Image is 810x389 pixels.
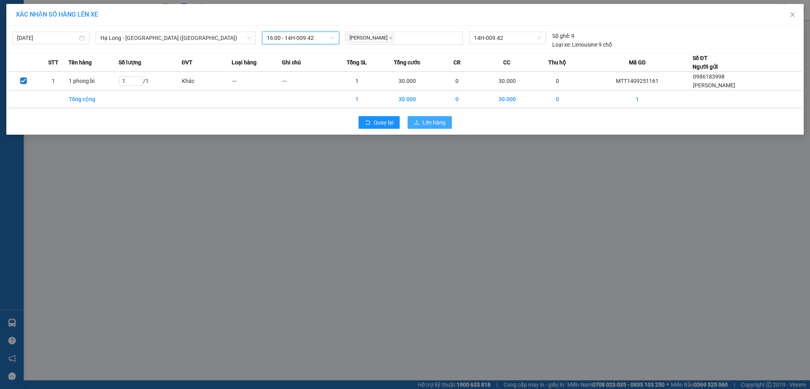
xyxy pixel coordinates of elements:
[693,73,725,80] span: 0986183998
[9,4,75,21] strong: Công ty TNHH Phúc Xuyên
[374,118,393,127] span: Quay lại
[482,90,532,108] td: 30.000
[532,90,582,108] td: 0
[432,90,482,108] td: 0
[38,72,68,90] td: 1
[552,32,574,40] div: 9
[17,37,79,51] strong: 0888 827 827 - 0848 827 827
[552,40,612,49] div: Limousine 9 chỗ
[332,72,382,90] td: 1
[382,72,432,90] td: 30.000
[693,54,718,71] div: Số ĐT Người gửi
[552,32,570,40] span: Số ghế:
[552,40,571,49] span: Loại xe:
[7,53,76,74] span: Gửi hàng Hạ Long: Hotline:
[181,72,232,90] td: Khác
[382,90,432,108] td: 30.000
[68,58,92,67] span: Tên hàng
[532,72,582,90] td: 0
[4,30,79,44] strong: 024 3236 3236 -
[482,72,532,90] td: 30.000
[181,58,193,67] span: ĐVT
[408,116,452,129] button: uploadLên hàng
[48,58,59,67] span: STT
[432,72,482,90] td: 0
[17,34,77,42] input: 14/09/2025
[423,118,446,127] span: Lên hàng
[267,32,334,44] span: 16:00 - 14H-009.42
[4,23,79,51] span: Gửi hàng [GEOGRAPHIC_DATA]: Hotline:
[119,72,182,90] td: / 1
[282,58,301,67] span: Ghi chú
[389,36,393,40] span: close
[247,36,251,40] span: down
[394,58,420,67] span: Tổng cước
[347,58,367,67] span: Tổng SL
[119,58,141,67] span: Số lượng
[100,32,251,44] span: Hạ Long - Hà Nội (Hàng hóa)
[782,4,804,26] button: Close
[503,58,510,67] span: CC
[16,11,98,18] span: XÁC NHẬN SỐ HÀNG LÊN XE
[629,58,646,67] span: Mã GD
[332,90,382,108] td: 1
[582,72,693,90] td: MTT1409251161
[68,72,119,90] td: 1 phong bì
[359,116,400,129] button: rollbackQuay lại
[548,58,566,67] span: Thu hộ
[474,32,541,44] span: 14H-009.42
[582,90,693,108] td: 1
[414,120,419,126] span: upload
[232,72,282,90] td: ---
[453,58,461,67] span: CR
[68,90,119,108] td: Tổng cộng
[347,34,394,43] span: [PERSON_NAME]
[282,72,332,90] td: ---
[693,82,735,88] span: [PERSON_NAME]
[789,11,796,18] span: close
[365,120,370,126] span: rollback
[232,58,257,67] span: Loại hàng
